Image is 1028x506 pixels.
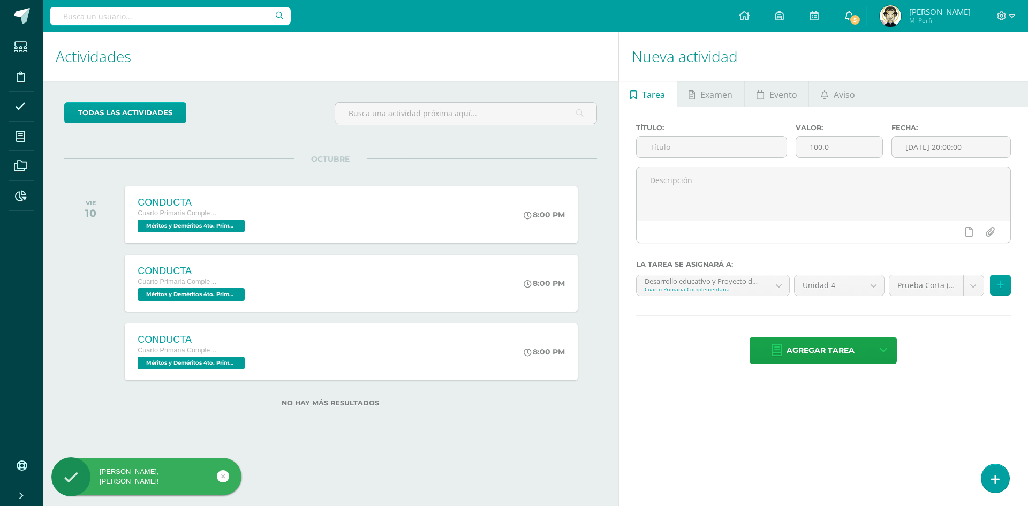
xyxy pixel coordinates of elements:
label: Valor: [796,124,883,132]
a: Prueba Corta (0.0%) [889,275,984,296]
img: cec87810e7b0876db6346626e4ad5e30.png [880,5,901,27]
div: 8:00 PM [524,278,565,288]
div: CONDUCTA [138,334,247,345]
div: 10 [85,207,96,220]
span: [PERSON_NAME] [909,6,971,17]
span: 5 [849,14,861,26]
a: Examen [677,81,744,107]
div: [PERSON_NAME], [PERSON_NAME]! [51,467,241,486]
span: Aviso [834,82,855,108]
input: Busca una actividad próxima aquí... [335,103,596,124]
div: Desarrollo educativo y Proyecto de Vida 'A' [645,275,761,285]
span: Cuarto Primaria Complementaria [138,346,218,354]
h1: Actividades [56,32,606,81]
div: Cuarto Primaria Complementaria [645,285,761,293]
span: Examen [700,82,732,108]
span: OCTUBRE [294,154,367,164]
div: 8:00 PM [524,210,565,220]
div: CONDUCTA [138,197,247,208]
a: Desarrollo educativo y Proyecto de Vida 'A'Cuarto Primaria Complementaria [637,275,789,296]
h1: Nueva actividad [632,32,1015,81]
a: Tarea [619,81,677,107]
div: 8:00 PM [524,347,565,357]
span: Méritos y Deméritos 4to. Primaria ¨B¨ 'B' [138,288,245,301]
a: Unidad 4 [795,275,884,296]
span: Evento [769,82,797,108]
input: Título [637,137,787,157]
input: Fecha de entrega [892,137,1010,157]
span: Cuarto Primaria Complementaria [138,278,218,285]
div: CONDUCTA [138,266,247,277]
span: Méritos y Deméritos 4to. Primaria ¨C¨ 'C' [138,357,245,369]
label: Título: [636,124,787,132]
label: No hay más resultados [64,399,597,407]
label: Fecha: [891,124,1011,132]
span: Cuarto Primaria Complementaria [138,209,218,217]
a: todas las Actividades [64,102,186,123]
span: Agregar tarea [787,337,855,364]
a: Evento [745,81,808,107]
div: VIE [85,199,96,207]
span: Prueba Corta (0.0%) [897,275,955,296]
a: Aviso [809,81,866,107]
span: Unidad 4 [803,275,856,296]
span: Tarea [642,82,665,108]
input: Puntos máximos [796,137,882,157]
input: Busca un usuario... [50,7,291,25]
span: Méritos y Deméritos 4to. Primaria ¨A¨ 'A' [138,220,245,232]
span: Mi Perfil [909,16,971,25]
label: La tarea se asignará a: [636,260,1011,268]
